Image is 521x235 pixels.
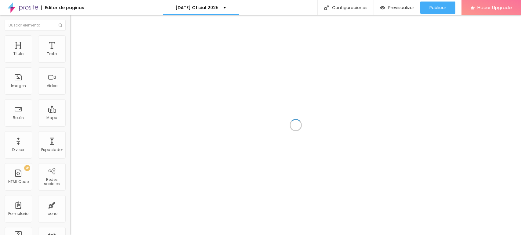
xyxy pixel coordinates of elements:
div: Imagen [11,84,26,88]
div: Mapa [46,116,57,120]
button: Publicar [420,2,455,14]
p: [DATE] Oficial 2025 [175,5,219,10]
button: Previsualizar [374,2,420,14]
input: Buscar elemento [5,20,66,31]
div: Formulario [8,212,28,216]
div: Texto [47,52,57,56]
div: Video [47,84,57,88]
div: Redes sociales [40,177,64,186]
div: Icono [47,212,57,216]
div: Divisor [12,148,24,152]
div: HTML Code [8,180,29,184]
span: Publicar [429,5,446,10]
span: Hacer Upgrade [477,5,512,10]
div: Editor de paginas [41,5,84,10]
img: Icone [324,5,329,10]
div: Titulo [13,52,24,56]
img: view-1.svg [380,5,385,10]
div: Botón [13,116,24,120]
div: Espaciador [41,148,63,152]
img: Icone [59,23,62,27]
span: Previsualizar [388,5,414,10]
